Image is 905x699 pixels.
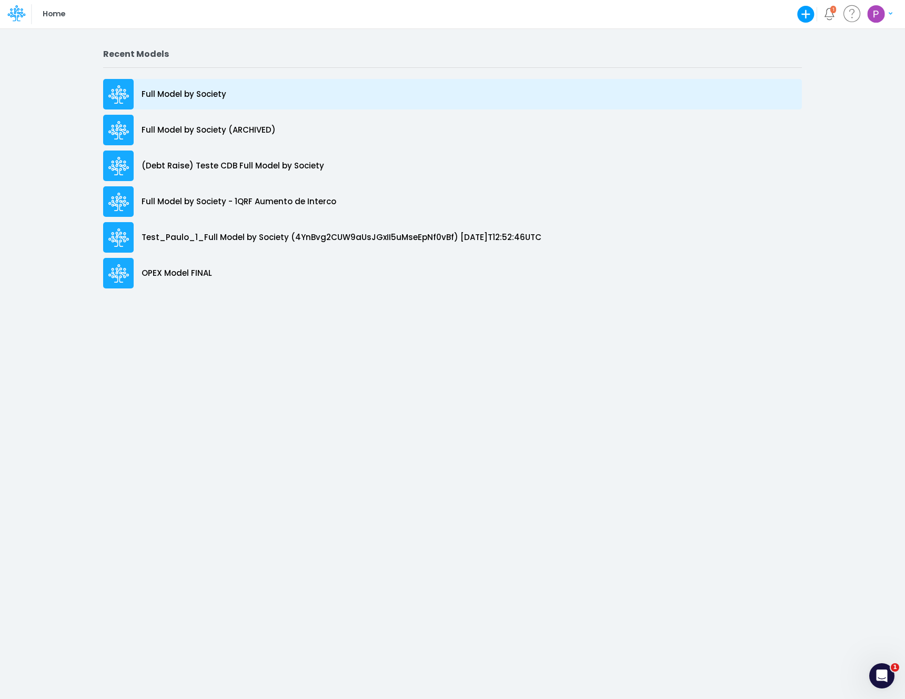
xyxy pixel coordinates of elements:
[103,112,802,148] a: Full Model by Society (ARCHIVED)
[823,8,836,20] a: Notifications
[142,160,324,172] p: (Debt Raise) Teste CDB Full Model by Society
[142,124,276,136] p: Full Model by Society (ARCHIVED)
[43,8,65,20] p: Home
[103,184,802,219] a: Full Model by Society - 1QRF Aumento de Interco
[142,88,226,101] p: Full Model by Society
[142,267,212,279] p: OPEX Model FINAL
[891,663,899,672] span: 1
[103,148,802,184] a: (Debt Raise) Teste CDB Full Model by Society
[103,76,802,112] a: Full Model by Society
[142,196,336,208] p: Full Model by Society - 1QRF Aumento de Interco
[832,7,834,12] div: 1 unread items
[103,255,802,291] a: OPEX Model FINAL
[103,219,802,255] a: Test_Paulo_1_Full Model by Society (4YnBvg2CUW9aUsJGxII5uMseEpNf0vBf) [DATE]T12:52:46UTC
[869,663,894,688] iframe: Intercom live chat
[103,49,802,59] h2: Recent Models
[142,232,541,244] p: Test_Paulo_1_Full Model by Society (4YnBvg2CUW9aUsJGxII5uMseEpNf0vBf) [DATE]T12:52:46UTC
